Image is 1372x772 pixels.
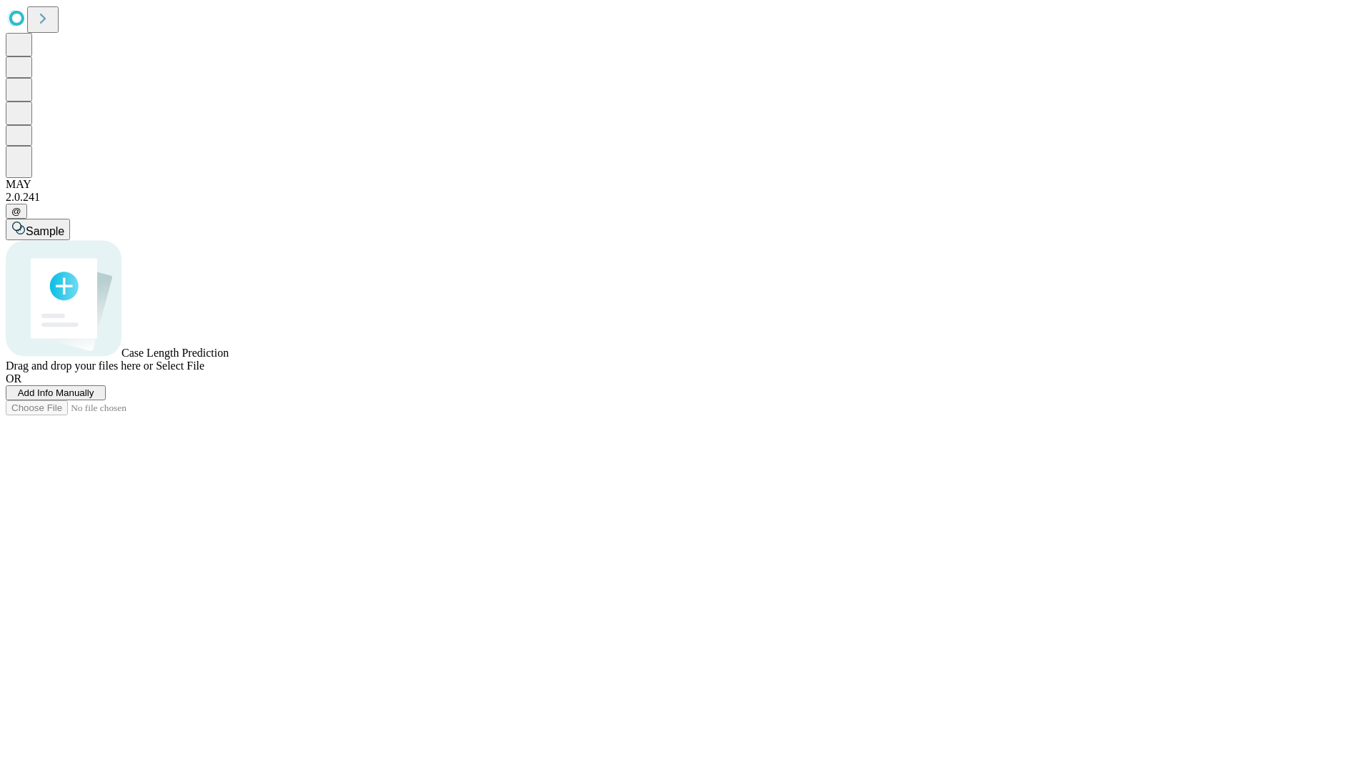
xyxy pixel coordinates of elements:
div: 2.0.241 [6,191,1366,204]
span: OR [6,372,21,385]
span: Case Length Prediction [121,347,229,359]
span: @ [11,206,21,217]
span: Add Info Manually [18,387,94,398]
button: Add Info Manually [6,385,106,400]
span: Sample [26,225,64,237]
span: Select File [156,360,204,372]
div: MAY [6,178,1366,191]
button: @ [6,204,27,219]
span: Drag and drop your files here or [6,360,153,372]
button: Sample [6,219,70,240]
